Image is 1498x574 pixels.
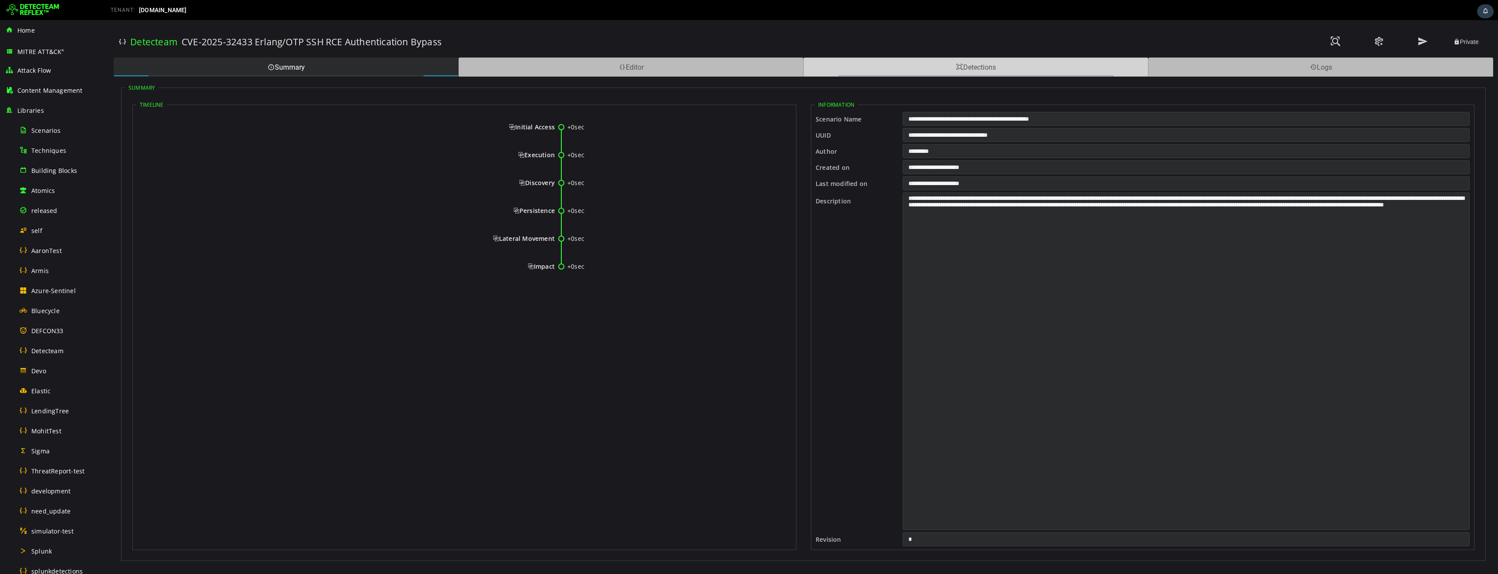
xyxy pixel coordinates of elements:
[31,367,46,375] span: Devo
[31,186,55,195] span: Atomics
[405,186,446,195] span: Persistence
[31,447,50,455] span: Sigma
[31,226,42,235] span: self
[31,467,84,475] span: ThreatReport-test
[31,427,61,435] span: MohitTest
[17,86,83,95] span: Content Management
[459,186,678,195] div: +0sec
[459,214,678,223] div: +0sec
[1336,17,1379,27] button: Private
[1477,4,1494,18] div: Task Notifications
[459,242,678,251] div: +0sec
[31,267,49,275] span: Armis
[17,66,51,74] span: Attack Flow
[61,48,64,52] sup: ®
[17,26,35,34] span: Home
[707,512,794,527] label: Revision
[7,3,59,17] img: Detecteam logo
[31,126,61,135] span: Scenarios
[31,347,64,355] span: Detecteam
[31,407,69,415] span: LendingTree
[707,156,794,171] label: Last modified on
[459,131,678,139] div: +0sec
[31,327,64,335] span: DEFCON33
[707,140,794,155] label: Created on
[31,547,52,555] span: Splunk
[706,81,749,88] legend: Information
[31,206,57,215] span: released
[400,103,446,111] span: Initial Access
[31,166,77,175] span: Building Blocks
[350,37,695,57] div: Editor
[707,92,794,106] label: Scenario Name
[31,246,62,255] span: AaronTest
[31,307,60,315] span: Bluecycle
[419,242,446,250] span: Impact
[27,81,58,88] legend: Timeline
[707,124,794,138] label: Author
[16,64,50,71] legend: Summary
[31,287,76,295] span: Azure-Sentinel
[21,16,68,28] h3: Detecteam
[5,37,350,57] div: Summary
[459,159,678,167] div: +0sec
[409,131,446,139] span: Execution
[31,487,71,495] span: development
[459,103,678,111] div: +0sec
[31,527,74,535] span: simulator-test
[707,172,794,185] label: Description
[384,214,446,223] span: Lateral Movement
[139,7,187,14] span: [DOMAIN_NAME]
[1039,37,1384,57] div: Logs
[17,47,64,56] span: MITRE ATT&CK
[1345,18,1370,25] span: Private
[73,16,333,28] h3: CVE-2025-32433 Erlang/OTP SSH RCE Authentication Bypass
[410,159,446,167] span: Discovery
[31,507,71,515] span: need_update
[111,7,135,13] span: TENANT:
[31,387,51,395] span: Elastic
[17,106,44,115] span: Libraries
[707,108,794,122] label: UUID
[695,37,1039,57] div: Detections
[31,146,66,155] span: Techniques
